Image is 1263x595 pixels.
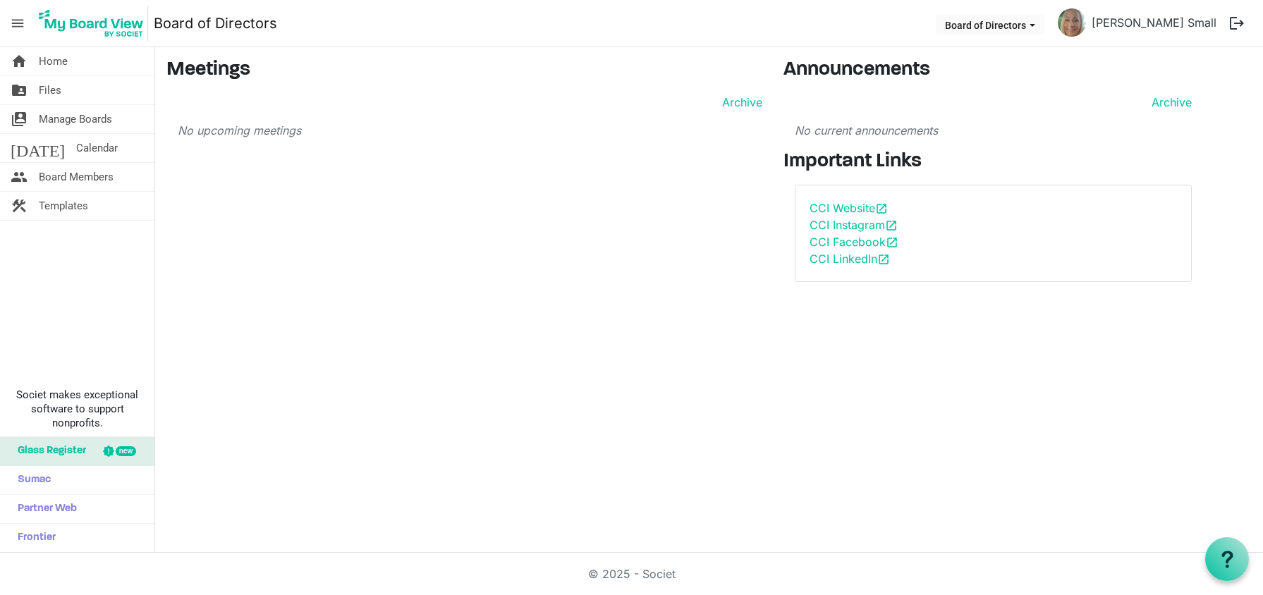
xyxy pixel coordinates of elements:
[116,446,136,456] div: new
[1222,8,1252,38] button: logout
[166,59,762,82] h3: Meetings
[588,567,676,581] a: © 2025 - Societ
[783,59,1203,82] h3: Announcements
[11,495,77,523] span: Partner Web
[810,252,890,266] a: CCI LinkedInopen_in_new
[154,9,277,37] a: Board of Directors
[795,122,1192,139] p: No current announcements
[11,134,65,162] span: [DATE]
[875,202,888,215] span: open_in_new
[886,236,898,249] span: open_in_new
[810,235,898,249] a: CCI Facebookopen_in_new
[11,76,28,104] span: folder_shared
[11,192,28,220] span: construction
[35,6,154,41] a: My Board View Logo
[1058,8,1086,37] img: imMjNJOqU8BXnO3Mo6MguZt_O7nQvWYIQ1eWC-1uuWXV9HdF0Rw3tXURKgNLYZJwx-Bo73Zsuyx9_wrtOwLJow_thumb.png
[39,192,88,220] span: Templates
[11,437,86,465] span: Glass Register
[76,134,118,162] span: Calendar
[716,94,762,111] a: Archive
[936,15,1044,35] button: Board of Directors dropdownbutton
[11,466,51,494] span: Sumac
[11,524,56,552] span: Frontier
[6,388,148,430] span: Societ makes exceptional software to support nonprofits.
[1086,8,1222,37] a: [PERSON_NAME] Small
[39,47,68,75] span: Home
[810,218,898,232] a: CCI Instagramopen_in_new
[1146,94,1192,111] a: Archive
[39,105,112,133] span: Manage Boards
[877,253,890,266] span: open_in_new
[11,105,28,133] span: switch_account
[11,163,28,191] span: people
[885,219,898,232] span: open_in_new
[810,201,888,215] a: CCI Websiteopen_in_new
[783,150,1203,174] h3: Important Links
[39,76,61,104] span: Files
[178,122,762,139] p: No upcoming meetings
[11,47,28,75] span: home
[39,163,114,191] span: Board Members
[35,6,148,41] img: My Board View Logo
[4,10,31,37] span: menu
